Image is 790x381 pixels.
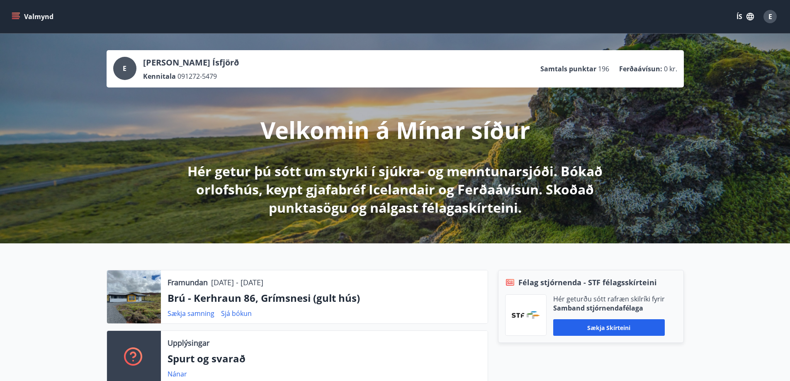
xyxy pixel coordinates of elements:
a: Sækja samning [168,309,214,318]
p: Samband stjórnendafélaga [553,303,665,313]
button: ÍS [732,9,758,24]
p: Ferðaávísun : [619,64,662,73]
span: E [768,12,772,21]
button: menu [10,9,57,24]
p: Spurt og svarað [168,352,481,366]
span: 196 [598,64,609,73]
span: Félag stjórnenda - STF félagsskírteini [518,277,657,288]
p: Samtals punktar [540,64,596,73]
a: Sjá bókun [221,309,252,318]
p: Kennitala [143,72,176,81]
p: Framundan [168,277,208,288]
p: Upplýsingar [168,337,209,348]
p: Velkomin á Mínar síður [260,114,530,146]
img: vjCaq2fThgY3EUYqSgpjEiBg6WP39ov69hlhuPVN.png [512,311,540,319]
button: Sækja skírteini [553,319,665,336]
p: Hér getur þú sótt um styrki í sjúkra- og menntunarsjóði. Bókað orlofshús, keypt gjafabréf Iceland... [176,162,614,217]
span: 091272-5479 [177,72,217,81]
p: Brú - Kerhraun 86, Grímsnesi (gult hús) [168,291,481,305]
p: [PERSON_NAME] Ísfjörð [143,57,239,68]
button: E [760,7,780,27]
span: E [123,64,126,73]
span: 0 kr. [664,64,677,73]
p: [DATE] - [DATE] [211,277,263,288]
a: Nánar [168,369,187,379]
p: Hér geturðu sótt rafræn skilríki fyrir [553,294,665,303]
